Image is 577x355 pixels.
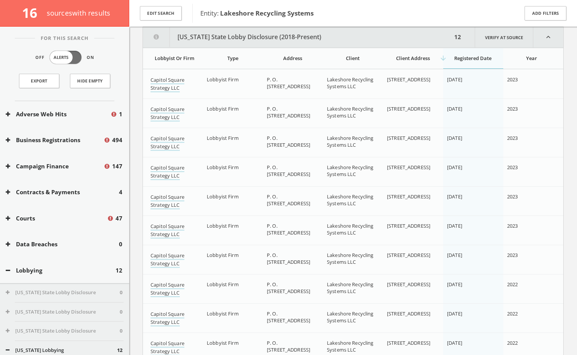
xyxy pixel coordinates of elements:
[507,339,518,346] span: 2022
[507,76,518,83] span: 2023
[447,193,462,200] span: [DATE]
[387,55,439,62] div: Client Address
[327,310,373,324] span: Lakeshore Recycling Systems LLC
[6,308,120,316] button: [US_STATE] State Lobby Disclosure
[6,214,107,223] button: Courts
[151,223,184,239] a: Capitol Square Strategy LLC
[151,252,184,268] a: Capitol Square Strategy LLC
[327,281,373,295] span: Lakeshore Recycling Systems LLC
[120,289,122,296] span: 0
[267,222,310,236] span: P. O. [STREET_ADDRESS]
[507,193,518,200] span: 2023
[87,54,94,61] span: On
[151,164,184,180] a: Capitol Square Strategy LLC
[507,222,518,229] span: 2023
[507,281,518,288] span: 2022
[267,55,319,62] div: Address
[507,105,518,112] span: 2023
[6,289,120,296] button: [US_STATE] State Lobby Disclosure
[47,8,111,17] span: source s with results
[447,310,462,317] span: [DATE]
[6,266,116,275] button: Lobbying
[327,252,373,265] span: Lakeshore Recycling Systems LLC
[447,281,462,288] span: [DATE]
[6,162,103,171] button: Campaign Finance
[267,339,310,353] span: P. O. [STREET_ADDRESS]
[387,281,430,288] span: [STREET_ADDRESS]
[151,281,184,297] a: Capitol Square Strategy LLC
[220,9,314,17] b: Lakeshore Recycling Systems
[327,76,373,90] span: Lakeshore Recycling Systems LLC
[387,222,430,229] span: [STREET_ADDRESS]
[207,105,239,112] span: Lobbyist Firm
[119,110,122,119] span: 1
[507,55,556,62] div: Year
[447,339,462,346] span: [DATE]
[151,106,184,122] a: Capitol Square Strategy LLC
[19,74,59,88] a: Export
[267,135,310,148] span: P. O. [STREET_ADDRESS]
[22,4,44,22] span: 16
[207,135,239,141] span: Lobbyist Firm
[6,110,110,119] button: Adverse Web Hits
[267,310,310,324] span: P. O. [STREET_ADDRESS]
[387,339,430,346] span: [STREET_ADDRESS]
[327,135,373,148] span: Lakeshore Recycling Systems LLC
[200,9,314,17] span: Entity:
[533,27,563,48] i: expand_less
[143,27,452,48] button: [US_STATE] State Lobby Disclosure (2018-Present)
[447,135,462,141] span: [DATE]
[267,252,310,265] span: P. O. [STREET_ADDRESS]
[151,55,198,62] div: Lobbyist Or Firm
[387,310,430,317] span: [STREET_ADDRESS]
[439,54,447,62] i: arrow_downward
[6,347,117,354] button: [US_STATE] Lobbying
[327,222,373,236] span: Lakeshore Recycling Systems LLC
[207,164,239,171] span: Lobbyist Firm
[267,193,310,207] span: P. O. [STREET_ADDRESS]
[151,311,184,326] a: Capitol Square Strategy LLC
[119,240,122,249] span: 0
[387,105,430,112] span: [STREET_ADDRESS]
[120,308,122,316] span: 0
[387,164,430,171] span: [STREET_ADDRESS]
[207,310,239,317] span: Lobbyist Firm
[327,164,373,177] span: Lakeshore Recycling Systems LLC
[119,188,122,197] span: 4
[267,281,310,295] span: P. O. [STREET_ADDRESS]
[112,162,122,171] span: 147
[207,76,239,83] span: Lobbyist Firm
[117,347,122,354] span: 12
[207,222,239,229] span: Lobbyist Firm
[207,339,239,346] span: Lobbyist Firm
[327,55,379,62] div: Client
[267,164,310,177] span: P. O. [STREET_ADDRESS]
[35,54,44,61] span: Off
[151,76,184,92] a: Capitol Square Strategy LLC
[116,214,122,223] span: 47
[6,327,120,335] button: [US_STATE] State Lobby Disclosure
[475,27,533,48] a: Verify at source
[447,105,462,112] span: [DATE]
[507,164,518,171] span: 2023
[507,135,518,141] span: 2023
[207,252,239,258] span: Lobbyist Firm
[120,327,122,335] span: 0
[207,55,258,62] div: Type
[112,136,122,144] span: 494
[140,6,182,21] button: Edit Search
[116,266,122,275] span: 12
[447,55,499,62] div: Registered Date
[327,105,373,119] span: Lakeshore Recycling Systems LLC
[387,252,430,258] span: [STREET_ADDRESS]
[6,188,119,197] button: Contracts & Payments
[6,240,119,249] button: Data Breaches
[447,222,462,229] span: [DATE]
[267,76,310,90] span: P. O. [STREET_ADDRESS]
[267,105,310,119] span: P. O. [STREET_ADDRESS]
[35,35,94,42] span: For This Search
[327,193,373,207] span: Lakeshore Recycling Systems LLC
[387,76,430,83] span: [STREET_ADDRESS]
[507,310,518,317] span: 2022
[151,193,184,209] a: Capitol Square Strategy LLC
